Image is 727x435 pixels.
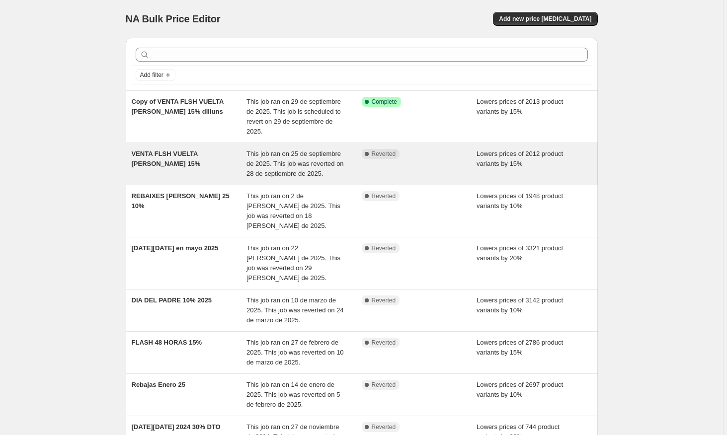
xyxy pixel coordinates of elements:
span: This job ran on 22 [PERSON_NAME] de 2025. This job was reverted on 29 [PERSON_NAME] de 2025. [246,244,340,282]
button: Add filter [136,69,175,81]
span: REBAIXES [PERSON_NAME] 25 10% [132,192,230,210]
span: Lowers prices of 3142 product variants by 10% [477,296,563,314]
button: Add new price [MEDICAL_DATA] [493,12,597,26]
span: Lowers prices of 3321 product variants by 20% [477,244,563,262]
span: Lowers prices of 2786 product variants by 15% [477,339,563,356]
span: Lowers prices of 1948 product variants by 10% [477,192,563,210]
span: Reverted [372,192,396,200]
span: Reverted [372,296,396,304]
span: Reverted [372,423,396,431]
span: This job ran on 27 de febrero de 2025. This job was reverted on 10 de marzo de 2025. [246,339,344,366]
span: Reverted [372,381,396,389]
span: This job ran on 14 de enero de 2025. This job was reverted on 5 de febrero de 2025. [246,381,340,408]
span: Copy of VENTA FLSH VUELTA [PERSON_NAME] 15% dilluns [132,98,224,115]
span: VENTA FLSH VUELTA [PERSON_NAME] 15% [132,150,201,167]
span: Reverted [372,150,396,158]
span: FLASH 48 HORAS 15% [132,339,202,346]
span: Add filter [140,71,163,79]
span: This job ran on 10 de marzo de 2025. This job was reverted on 24 de marzo de 2025. [246,296,344,324]
span: DIA DEL PADRE 10% 2025 [132,296,212,304]
span: Add new price [MEDICAL_DATA] [499,15,591,23]
span: This job ran on 29 de septiembre de 2025. This job is scheduled to revert on 29 de septiembre de ... [246,98,341,135]
span: [DATE][DATE] 2024 30% DTO [132,423,221,431]
span: Lowers prices of 2697 product variants by 10% [477,381,563,398]
span: NA Bulk Price Editor [126,13,221,24]
span: This job ran on 25 de septiembre de 2025. This job was reverted on 28 de septiembre de 2025. [246,150,344,177]
span: Lowers prices of 2013 product variants by 15% [477,98,563,115]
span: This job ran on 2 de [PERSON_NAME] de 2025. This job was reverted on 18 [PERSON_NAME] de 2025. [246,192,340,229]
span: Complete [372,98,397,106]
span: Rebajas Enero 25 [132,381,185,388]
span: Reverted [372,244,396,252]
span: Reverted [372,339,396,347]
span: [DATE][DATE] en mayo 2025 [132,244,219,252]
span: Lowers prices of 2012 product variants by 15% [477,150,563,167]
